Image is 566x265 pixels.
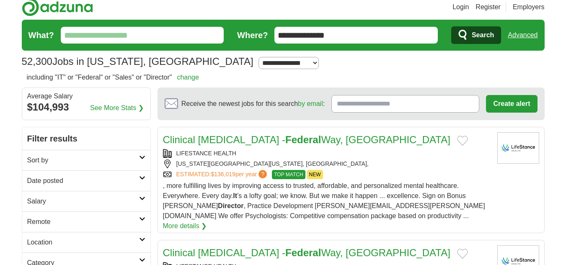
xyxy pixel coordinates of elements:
a: Location [22,232,150,252]
a: LIFESTANCE HEALTH [176,150,236,157]
button: Create alert [486,95,537,113]
a: More details ❯ [163,221,207,231]
a: Sort by [22,150,150,170]
h2: Filter results [22,127,150,150]
a: See More Stats ❯ [90,103,144,113]
h2: Location [27,237,139,247]
a: Login [452,2,469,12]
span: $136,019 [211,171,235,178]
div: $104,993 [27,100,145,115]
h2: including "IT" or "Federal" or "Sales" or "Director" [27,72,199,82]
strong: Director [218,202,243,209]
a: Date posted [22,170,150,191]
a: by email [298,100,323,107]
label: Where? [237,29,268,41]
h2: Sort by [27,155,139,165]
a: Clinical [MEDICAL_DATA] -FederalWay, [GEOGRAPHIC_DATA] [163,247,450,258]
img: LifeStance Health logo [497,132,539,164]
button: Add to favorite jobs [457,249,468,259]
strong: Federal [285,247,321,258]
a: Advanced [508,27,538,44]
button: Add to favorite jobs [457,136,468,146]
span: ? [258,170,267,178]
h2: Date posted [27,176,139,186]
a: change [177,74,199,81]
h2: Salary [27,196,139,206]
div: Average Salary [27,93,145,100]
a: Remote [22,211,150,232]
a: ESTIMATED:$136,019per year? [176,170,269,179]
span: Search [472,27,494,44]
a: Clinical [MEDICAL_DATA] -FederalWay, [GEOGRAPHIC_DATA] [163,134,450,145]
span: NEW [307,170,323,179]
a: Employers [513,2,545,12]
button: Search [451,26,501,44]
span: , more fulfilling lives by improving access to trusted, affordable, and personalized mental healt... [163,182,485,219]
a: Salary [22,191,150,211]
span: 52,300 [22,54,52,69]
strong: It [233,192,237,199]
label: What? [28,29,54,41]
a: Register [476,2,501,12]
h2: Remote [27,217,139,227]
strong: Federal [285,134,321,145]
span: TOP MATCH [272,170,305,179]
span: Receive the newest jobs for this search : [181,99,325,109]
div: [US_STATE][GEOGRAPHIC_DATA][US_STATE], [GEOGRAPHIC_DATA], [163,160,491,168]
h1: Jobs in [US_STATE], [GEOGRAPHIC_DATA] [22,56,253,67]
